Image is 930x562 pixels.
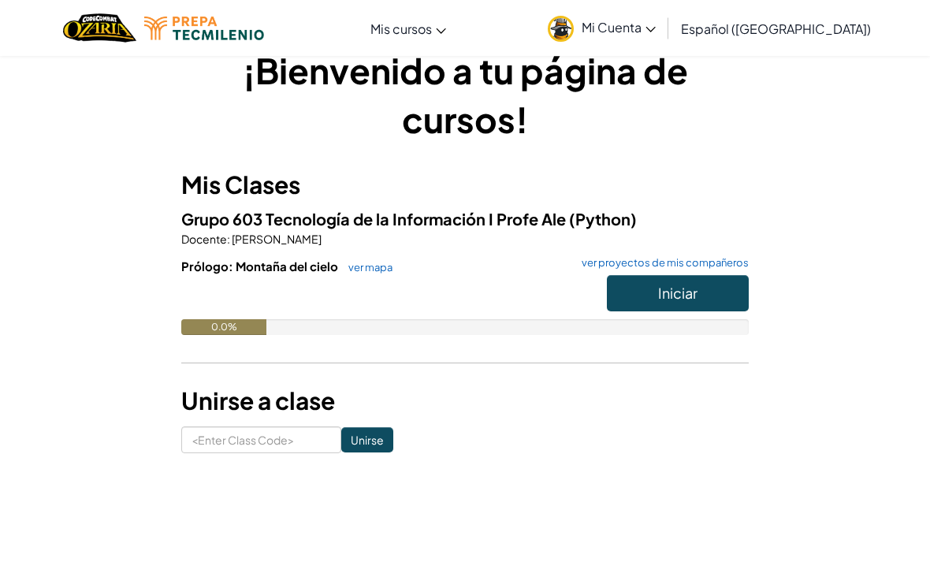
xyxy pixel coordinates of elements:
h3: Unirse a clase [181,383,749,419]
a: Mis cursos [363,7,454,50]
span: Prólogo: Montaña del cielo [181,259,340,274]
h3: Mis Clases [181,167,749,203]
a: Español ([GEOGRAPHIC_DATA]) [673,7,879,50]
a: ver proyectos de mis compañeros [574,258,749,268]
a: Ozaria by CodeCombat logo [63,12,136,44]
div: 0.0% [181,319,266,335]
span: Mi Cuenta [582,19,656,35]
span: Grupo 603 Tecnología de la Información I Profe Ale [181,209,569,229]
span: Iniciar [658,284,697,302]
input: Unirse [341,427,393,452]
a: Mi Cuenta [540,3,664,53]
span: Mis cursos [370,20,432,37]
span: Español ([GEOGRAPHIC_DATA]) [681,20,871,37]
span: (Python) [569,209,637,229]
img: Tecmilenio logo [144,17,264,40]
h1: ¡Bienvenido a tu página de cursos! [181,46,749,143]
span: : [227,232,230,246]
span: [PERSON_NAME] [230,232,322,246]
img: Home [63,12,136,44]
input: <Enter Class Code> [181,426,341,453]
a: ver mapa [340,261,392,274]
button: Iniciar [607,275,749,311]
img: avatar [548,16,574,42]
span: Docente [181,232,227,246]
